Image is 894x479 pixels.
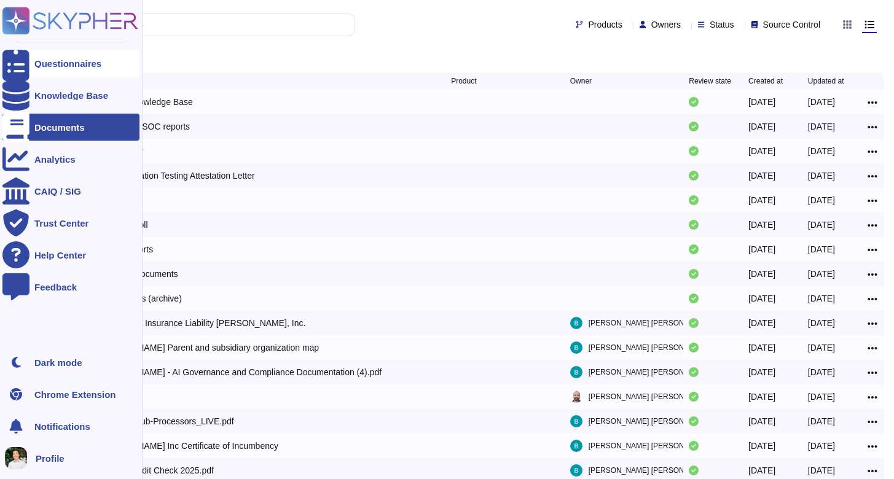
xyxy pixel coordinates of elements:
span: [PERSON_NAME] [PERSON_NAME] [589,464,712,477]
span: Notifications [34,422,90,431]
div: [DATE] [808,464,835,477]
div: [DATE] [808,415,835,427]
div: [DATE] [808,219,835,231]
div: Deel Data Sub-Processors_LIVE.pdf [94,415,233,427]
a: Analytics [2,146,139,173]
div: [DATE] [748,464,775,477]
img: user [570,366,582,378]
div: [DATE] [748,145,775,157]
input: Search by keywords [49,14,355,36]
img: user [570,391,582,403]
div: Certificate of Insurance Liability [PERSON_NAME], Inc. [94,317,305,329]
div: [DATE] [808,169,835,182]
div: [DATE] [748,341,775,354]
span: Products [588,20,622,29]
img: user [570,440,582,452]
div: [DATE] [808,292,835,305]
span: Owners [651,20,681,29]
div: Documents [34,123,85,132]
a: Knowledge Base [2,82,139,109]
span: [PERSON_NAME] [PERSON_NAME] [589,366,712,378]
div: [DATE] [808,366,835,378]
div: Trust Center [34,219,88,228]
span: [PERSON_NAME] [PERSON_NAME] [589,415,712,427]
div: [DATE] [748,440,775,452]
span: Source Control [763,20,820,29]
div: [DATE] [808,96,835,108]
div: Chrome Extension [34,390,116,399]
div: Dark mode [34,358,82,367]
a: CAIQ / SIG [2,177,139,204]
div: [PERSON_NAME] Parent and subsidiary organization map [94,341,319,354]
img: user [5,447,27,469]
span: Status [710,20,734,29]
span: Review state [689,77,731,85]
span: [PERSON_NAME] [PERSON_NAME] [589,341,712,354]
div: [DATE] [748,292,775,305]
div: [DATE] [808,243,835,255]
span: Updated at [808,77,844,85]
div: [DATE] [808,120,835,133]
div: [DATE] [808,440,835,452]
div: Questionnaires [34,59,101,68]
a: Documents [2,114,139,141]
div: [DATE] [748,268,775,280]
span: [PERSON_NAME] [PERSON_NAME] [589,317,712,329]
span: [PERSON_NAME] [PERSON_NAME] [589,391,712,403]
div: [DATE] [748,415,775,427]
span: Owner [570,77,592,85]
div: [DATE] [808,194,835,206]
div: [PERSON_NAME] - AI Governance and Compliance Documentation (4).pdf [94,366,382,378]
img: user [570,415,582,427]
div: Deel Penetration Testing Attestation Letter [94,169,254,182]
span: Profile [36,454,65,463]
span: Product [451,77,476,85]
div: [DATE] [748,169,775,182]
a: Feedback [2,273,139,300]
div: Help Center [34,251,86,260]
span: [PERSON_NAME] [PERSON_NAME] [589,440,712,452]
div: Analytics [34,155,76,164]
div: Feedback [34,282,77,292]
div: [DATE] [808,317,835,329]
div: [DATE] [748,120,775,133]
div: [DATE] [748,317,775,329]
img: user [570,341,582,354]
div: [DATE] [748,96,775,108]
a: Trust Center [2,209,139,236]
div: [DATE] [748,366,775,378]
div: [DATE] [748,243,775,255]
div: [DATE] [808,341,835,354]
div: [DATE] [808,145,835,157]
div: CAIQ / SIG [34,187,81,196]
img: user [570,317,582,329]
div: [DATE] [748,391,775,403]
div: [DATE] [748,194,775,206]
div: [DATE] [808,268,835,280]
a: Questionnaires [2,50,139,77]
div: External Knowledge Base [94,96,192,108]
div: [DATE] [748,219,775,231]
a: Help Center [2,241,139,268]
span: Created at [748,77,783,85]
div: Deel Inc Credit Check 2025.pdf [94,464,214,477]
div: [DATE] [808,391,835,403]
button: user [2,445,36,472]
a: Chrome Extension [2,381,139,408]
div: [PERSON_NAME] Inc Certificate of Incumbency [94,440,278,452]
div: Knowledge Base [34,91,108,100]
img: user [570,464,582,477]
